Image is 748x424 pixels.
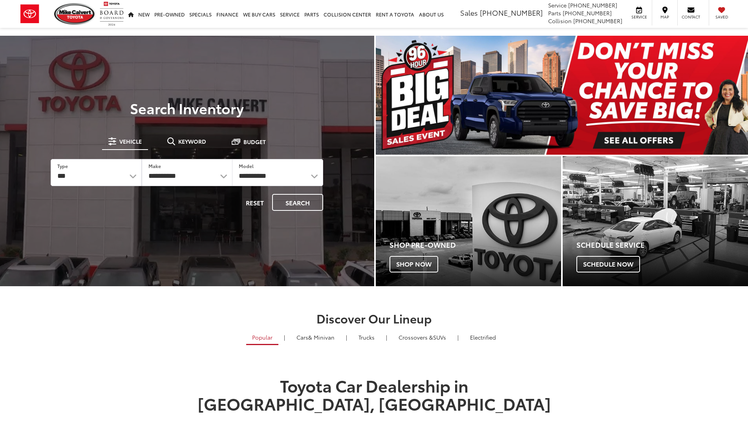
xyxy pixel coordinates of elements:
span: Shop Now [390,256,438,272]
div: Toyota [563,156,748,286]
span: Budget [243,139,266,144]
label: Make [148,163,161,169]
span: Sales [460,7,478,18]
span: [PHONE_NUMBER] [568,1,617,9]
a: Popular [246,331,278,345]
span: Service [548,1,567,9]
span: Keyword [178,139,206,144]
h2: Discover Our Lineup [97,312,651,325]
a: Schedule Service Schedule Now [563,156,748,286]
span: Vehicle [119,139,142,144]
span: Saved [713,14,730,20]
li: | [344,333,349,341]
a: SUVs [393,331,452,344]
h3: Search Inventory [33,100,341,116]
a: Trucks [353,331,380,344]
span: Crossovers & [399,333,433,341]
button: Search [272,194,323,211]
span: [PHONE_NUMBER] [480,7,543,18]
span: Service [630,14,648,20]
span: [PHONE_NUMBER] [563,9,612,17]
h4: Schedule Service [576,241,748,249]
span: Parts [548,9,561,17]
label: Model [239,163,254,169]
img: Mike Calvert Toyota [54,3,96,25]
a: Shop Pre-Owned Shop Now [376,156,561,286]
li: | [282,333,287,341]
button: Reset [239,194,271,211]
span: & Minivan [308,333,335,341]
span: Contact [682,14,700,20]
a: Electrified [464,331,502,344]
h4: Shop Pre-Owned [390,241,561,249]
li: | [455,333,461,341]
span: Collision [548,17,572,25]
span: [PHONE_NUMBER] [573,17,622,25]
a: Cars [291,331,340,344]
li: | [384,333,389,341]
div: Toyota [376,156,561,286]
label: Type [57,163,68,169]
span: Map [656,14,673,20]
span: Schedule Now [576,256,640,272]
